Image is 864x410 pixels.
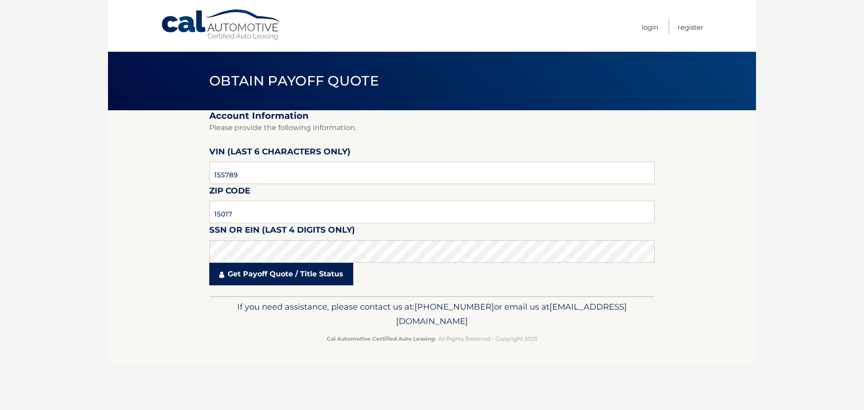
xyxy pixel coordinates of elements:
[209,72,379,89] span: Obtain Payoff Quote
[209,223,355,240] label: SSN or EIN (last 4 digits only)
[209,110,655,122] h2: Account Information
[414,302,494,312] span: [PHONE_NUMBER]
[209,145,351,162] label: VIN (last 6 characters only)
[209,184,250,201] label: Zip Code
[161,9,282,41] a: Cal Automotive
[215,300,649,329] p: If you need assistance, please contact us at: or email us at
[642,20,658,35] a: Login
[209,263,353,285] a: Get Payoff Quote / Title Status
[327,335,435,342] strong: Cal Automotive Certified Auto Leasing
[209,122,655,134] p: Please provide the following information.
[215,334,649,343] p: - All Rights Reserved - Copyright 2025
[678,20,703,35] a: Register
